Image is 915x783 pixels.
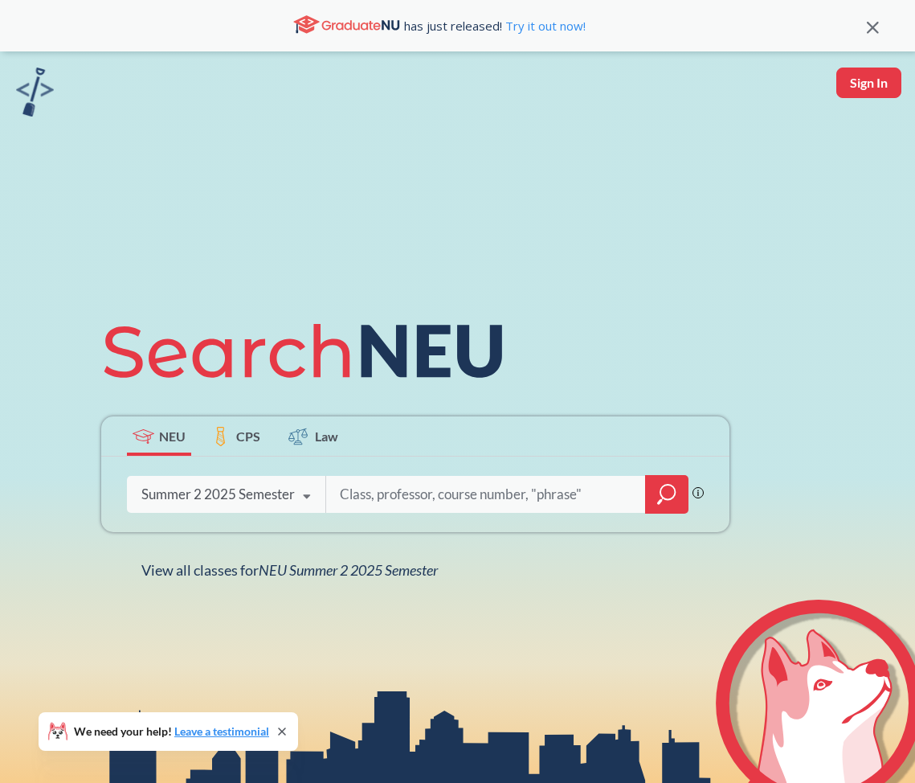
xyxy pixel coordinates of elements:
span: We need your help! [74,726,269,737]
span: CPS [236,427,260,445]
span: View all classes for [141,561,438,579]
a: Leave a testimonial [174,724,269,738]
span: NEU Summer 2 2025 Semester [259,561,438,579]
span: has just released! [404,17,586,35]
div: magnifying glass [645,475,688,514]
img: sandbox logo [16,68,54,117]
button: Sign In [836,68,901,98]
a: sandbox logo [16,68,54,121]
span: Law [315,427,338,445]
input: Class, professor, course number, "phrase" [338,478,634,511]
span: NEU [159,427,186,445]
div: Summer 2 2025 Semester [141,486,295,503]
a: Try it out now! [502,18,586,34]
svg: magnifying glass [657,483,676,506]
